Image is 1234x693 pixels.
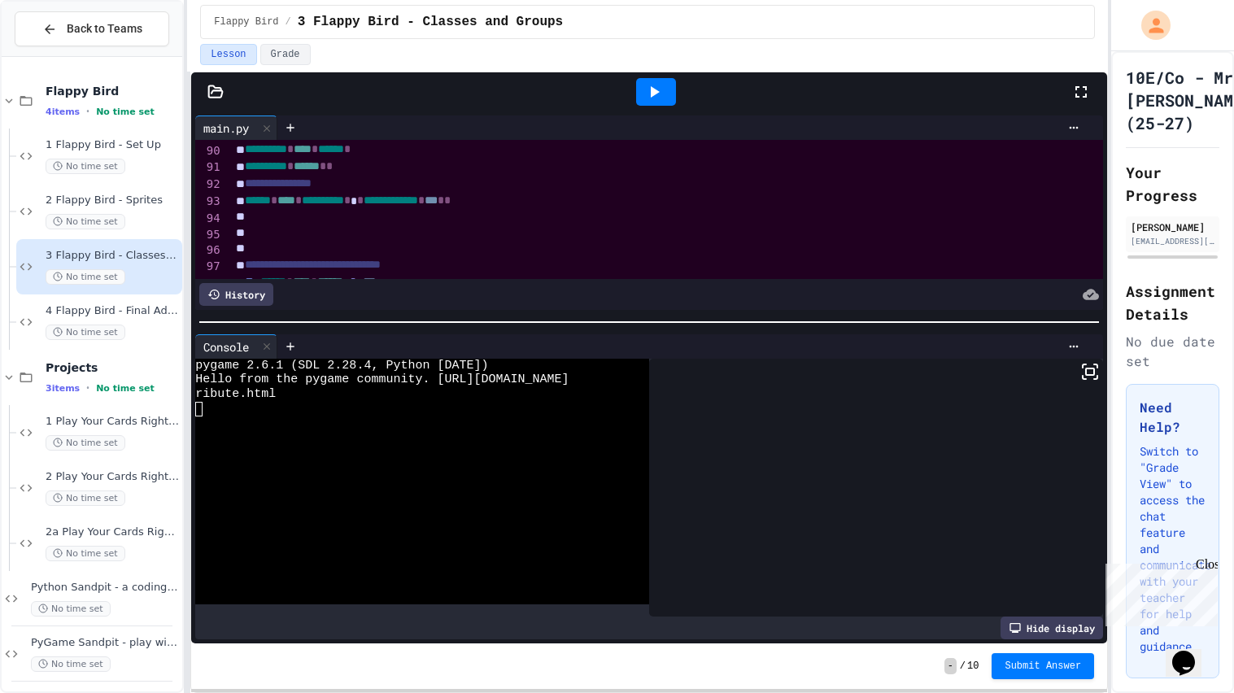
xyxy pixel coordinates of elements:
span: No time set [96,107,155,117]
h2: Your Progress [1126,161,1219,207]
span: 2 Flappy Bird - Sprites [46,194,179,207]
button: Grade [260,44,311,65]
span: 1 Play Your Cards Right - Basic Version [46,415,179,429]
div: Chat with us now!Close [7,7,112,103]
div: 98 [195,276,222,293]
div: [PERSON_NAME] [1131,220,1214,234]
span: 4 items [46,107,80,117]
span: Flappy Bird [46,84,179,98]
iframe: chat widget [1099,557,1218,626]
span: - [944,658,957,674]
div: 93 [195,194,222,211]
div: My Account [1124,7,1175,44]
iframe: chat widget [1166,628,1218,677]
span: 3 Flappy Bird - Classes and Groups [298,12,563,32]
h3: Need Help? [1140,398,1206,437]
span: Projects [46,360,179,375]
span: No time set [31,601,111,617]
span: • [86,381,89,394]
span: Back to Teams [67,20,142,37]
span: Python Sandpit - a coding playground [31,581,179,595]
span: No time set [46,490,125,506]
span: 1 Flappy Bird - Set Up [46,138,179,152]
span: No time set [46,269,125,285]
div: Console [195,338,257,355]
div: 91 [195,159,222,177]
span: Flappy Bird [214,15,278,28]
div: 97 [195,259,222,276]
div: 90 [195,143,222,160]
div: Console [195,334,277,359]
div: 94 [195,211,222,227]
div: [EMAIL_ADDRESS][DOMAIN_NAME] [1131,235,1214,247]
button: Submit Answer [992,653,1094,679]
div: 92 [195,177,222,194]
span: 3 Flappy Bird - Classes and Groups [46,249,179,263]
span: No time set [46,159,125,174]
div: 96 [195,242,222,259]
span: PyGame Sandpit - play with PyGame [31,636,179,650]
span: No time set [46,325,125,340]
span: Fold line [223,277,231,290]
button: Lesson [200,44,256,65]
span: 4 Flappy Bird - Final Additions [46,304,179,318]
span: No time set [46,546,125,561]
span: • [86,105,89,118]
div: main.py [195,120,257,137]
p: Switch to "Grade View" to access the chat feature and communicate with your teacher for help and ... [1140,443,1206,655]
span: / [960,660,966,673]
span: 2 Play Your Cards Right - Improved [46,470,179,484]
span: pygame 2.6.1 (SDL 2.28.4, Python [DATE]) [195,359,488,373]
span: No time set [96,383,155,394]
div: History [199,283,273,306]
span: No time set [46,214,125,229]
span: / [286,15,291,28]
span: Submit Answer [1005,660,1081,673]
span: No time set [46,435,125,451]
span: 2a Play Your Cards Right - PyGame [46,525,179,539]
div: No due date set [1126,332,1219,371]
h2: Assignment Details [1126,280,1219,325]
span: ribute.html [195,387,276,402]
span: No time set [31,656,111,672]
div: 95 [195,227,222,243]
div: main.py [195,115,277,140]
span: 10 [967,660,979,673]
span: Hello from the pygame community. [URL][DOMAIN_NAME] [195,373,569,387]
div: Hide display [1001,617,1103,639]
button: Back to Teams [15,11,169,46]
span: 3 items [46,383,80,394]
